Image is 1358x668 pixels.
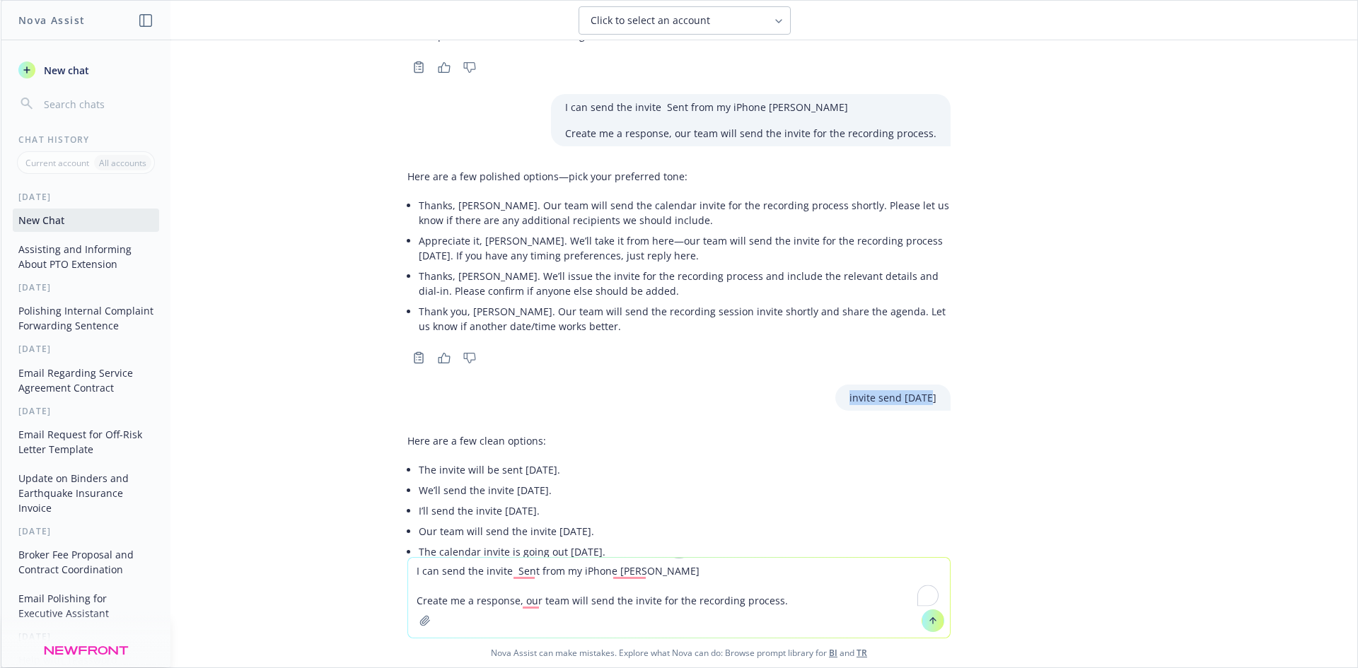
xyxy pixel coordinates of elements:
[13,299,159,337] button: Polishing Internal Complaint Forwarding Sentence
[458,57,481,77] button: Thumbs down
[25,157,89,169] p: Current account
[419,521,758,541] li: Our team will send the invite [DATE].
[13,467,159,520] button: Update on Binders and Earthquake Insurance Invoice
[13,543,159,581] button: Broker Fee Proposal and Contract Coordination
[419,269,951,298] p: Thanks, [PERSON_NAME]. We’ll issue the invite for the recording process and include the relevant ...
[419,198,951,228] p: Thanks, [PERSON_NAME]. Our team will send the calendar invite for the recording process shortly. ...
[1,191,170,203] div: [DATE]
[13,587,159,625] button: Email Polishing for Executive Assistant
[579,6,791,35] button: Click to select an account
[829,647,837,659] a: BI
[419,233,951,263] p: Appreciate it, [PERSON_NAME]. We’ll take it from here—our team will send the invite for the recor...
[1,631,170,643] div: [DATE]
[419,541,758,562] li: The calendar invite is going out [DATE].
[849,390,936,405] p: invite send [DATE]
[1,405,170,417] div: [DATE]
[13,238,159,276] button: Assisting and Informing About PTO Extension
[407,169,951,184] p: Here are a few polished options—pick your preferred tone:
[412,351,425,364] svg: Copy to clipboard
[419,500,758,521] li: I’ll send the invite [DATE].
[99,157,146,169] p: All accounts
[41,94,153,114] input: Search chats
[13,57,159,83] button: New chat
[1,281,170,293] div: [DATE]
[565,100,936,115] p: I can send the invite Sent from my iPhone [PERSON_NAME]
[412,61,425,74] svg: Copy to clipboard
[1,134,170,146] div: Chat History
[407,433,758,448] p: Here are a few clean options:
[857,647,867,659] a: TR
[18,13,85,28] h1: Nova Assist
[6,638,1352,667] span: Nova Assist can make mistakes. Explore what Nova can do: Browse prompt library for and
[13,423,159,461] button: Email Request for Off-Risk Letter Template
[419,304,951,334] p: Thank you, [PERSON_NAME]. Our team will send the recording session invite shortly and share the a...
[1,343,170,355] div: [DATE]
[13,361,159,399] button: Email Regarding Service Agreement Contract
[591,13,710,28] span: Click to select an account
[458,348,481,368] button: Thumbs down
[419,459,758,480] li: The invite will be sent [DATE].
[41,63,89,78] span: New chat
[13,209,159,232] button: New Chat
[408,558,950,638] textarea: To enrich screen reader interactions, please activate Accessibility in Grammarly extension settings
[1,525,170,537] div: [DATE]
[565,126,936,141] p: Create me a response, our team will send the invite for the recording process.
[419,480,758,500] li: We’ll send the invite [DATE].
